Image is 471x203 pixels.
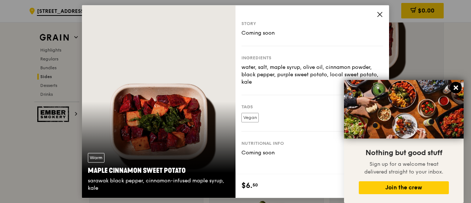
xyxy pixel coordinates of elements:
div: Coming soon [241,29,383,37]
div: Ingredients [241,55,383,61]
span: 50 [252,182,258,188]
div: sarawak black pepper, cinnamon-infused maple syrup, kale [88,177,230,192]
div: Maple Cinnamon Sweet Potato [88,165,230,176]
label: Vegan [241,113,259,122]
span: $6. [241,180,252,191]
div: Coming soon [241,149,383,157]
img: DSC07876-Edit02-Large.jpeg [344,80,464,139]
span: Sign up for a welcome treat delivered straight to your inbox. [364,161,443,175]
div: water, salt, maple syrup, olive oil, cinnamon powder, black pepper, purple sweet potato, local sw... [241,64,383,86]
button: Close [450,82,462,94]
div: Warm [88,153,104,162]
div: Tags [241,104,383,110]
button: Join the crew [359,181,449,194]
span: Nothing but good stuff [365,148,442,157]
div: Story [241,21,383,27]
div: Nutritional info [241,140,383,146]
